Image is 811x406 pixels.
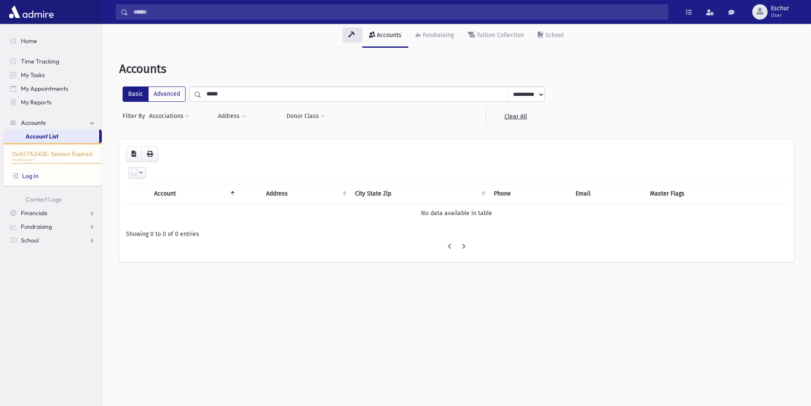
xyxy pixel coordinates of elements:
th: Email [570,184,645,203]
a: My Reports [3,95,102,109]
a: Financials [3,206,102,220]
a: Account List [3,130,99,143]
span: Contact Logs [26,196,61,203]
span: My Tasks [21,71,45,79]
span: User [771,12,789,19]
button: Associations [149,109,190,124]
a: Accounts [3,116,102,130]
div: FilterModes [123,86,186,102]
a: Contact Logs [3,193,102,206]
span: Account List [26,132,58,140]
a: Clear All [486,109,545,124]
span: Home [21,37,37,45]
th: Phone [489,184,570,203]
input: Search [128,4,668,20]
a: School [531,24,570,48]
span: My Appointments [21,85,68,92]
th: Address : activate to sort column ascending [261,184,350,203]
th: City State Zip : activate to sort column ascending [350,184,489,203]
button: CSV [126,147,142,162]
a: Tuition Collection [461,24,531,48]
button: Print [141,147,158,162]
a: School [3,233,102,247]
span: School [21,236,39,244]
p: /ACT/ActDisplayIndex?FilterMode=BasicFilter&Search=24224&SearchType=Search&AscIds=&ExcludeAscIds=... [12,158,93,165]
div: Accounts [375,32,401,39]
a: Fundraising [408,24,461,48]
div: Showing 0 to 0 of 0 entries [126,230,787,239]
span: Accounts [21,119,46,127]
button: Address [218,109,246,124]
button: Donor Class [286,109,325,124]
span: Eschur [771,5,789,12]
div: 0xA57A240E: Session Expired [3,143,102,186]
label: Advanced [148,86,186,102]
a: Fundraising [3,220,102,233]
span: Time Tracking [21,58,59,65]
th: Account: activate to sort column descending [149,184,238,203]
div: School [544,32,564,39]
a: My Appointments [3,82,102,95]
div: Tuition Collection [475,32,524,39]
span: Accounts [119,62,166,76]
a: Home [3,34,102,48]
th: Master Flags [645,184,787,203]
a: Accounts [362,24,408,48]
span: Financials [21,209,47,217]
label: Basic [123,86,149,102]
a: Time Tracking [3,55,102,68]
td: No data available in table [126,203,787,223]
div: Fundraising [421,32,454,39]
span: Fundraising [21,223,52,230]
a: My Tasks [3,68,102,82]
span: Filter By [123,112,149,121]
a: Log In [12,172,39,180]
img: AdmirePro [7,3,56,20]
span: My Reports [21,98,52,106]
